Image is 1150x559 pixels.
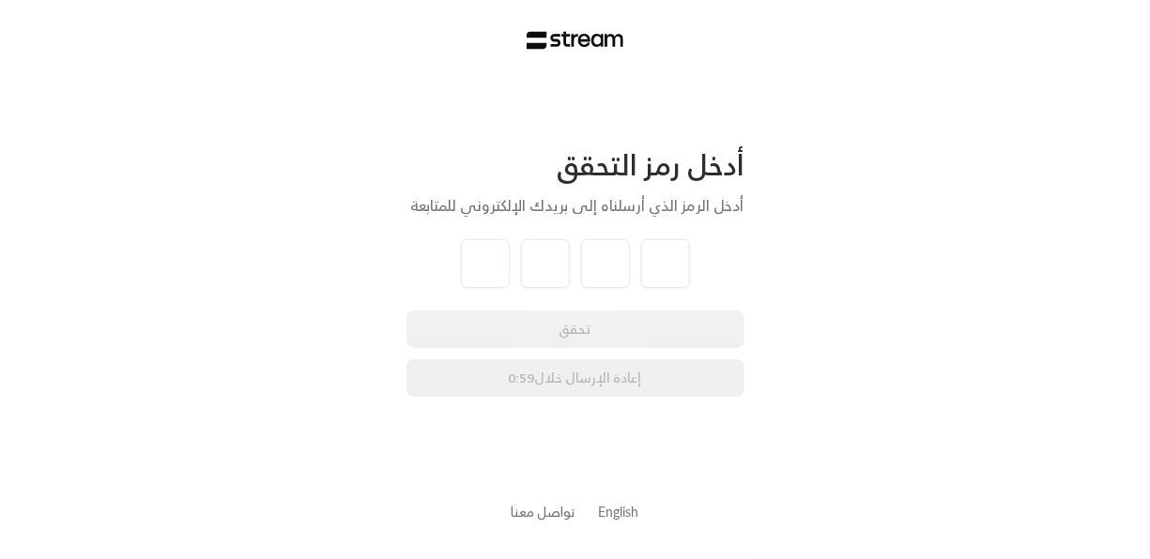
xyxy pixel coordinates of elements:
img: Stream Logo [527,31,623,50]
button: تواصل معنا [512,502,576,521]
a: English [599,494,639,529]
a: تواصل معنا [512,500,576,523]
div: أدخل رمز التحقق [406,147,744,183]
div: أدخل الرمز الذي أرسلناه إلى بريدك الإلكتروني للمتابعة [406,194,744,217]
